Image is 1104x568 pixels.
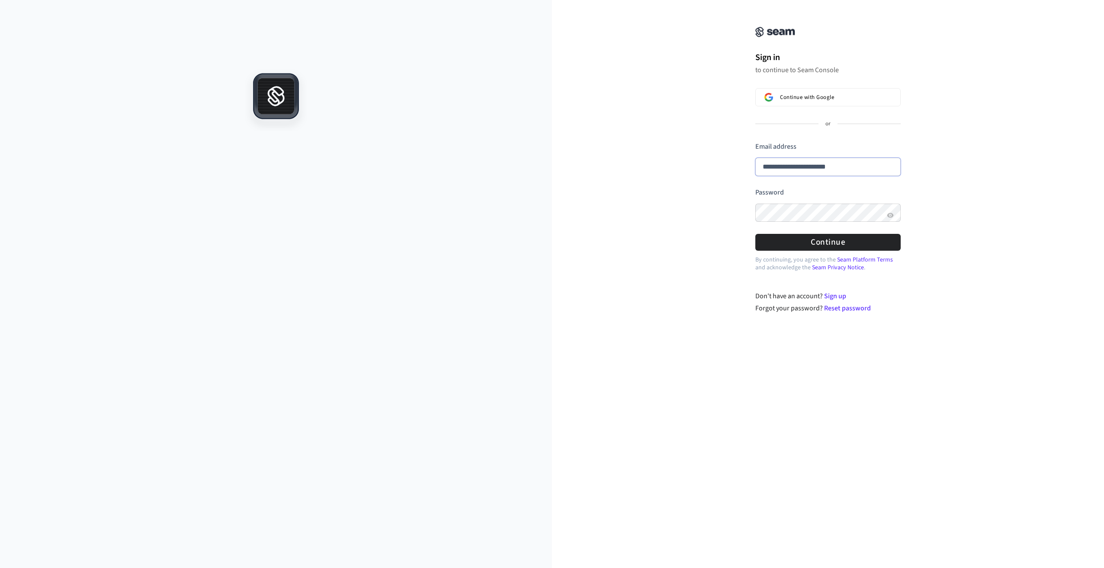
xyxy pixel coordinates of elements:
p: By continuing, you agree to the and acknowledge the . [755,256,901,271]
div: Forgot your password? [755,303,901,313]
p: to continue to Seam Console [755,66,901,74]
h1: Sign in [755,51,901,64]
label: Password [755,188,784,197]
p: or [825,120,831,128]
label: Email address [755,142,796,151]
button: Show password [885,210,895,220]
img: Seam Console [755,27,795,37]
a: Seam Platform Terms [837,255,893,264]
a: Seam Privacy Notice [812,263,864,272]
span: Continue with Google [780,94,834,101]
button: Continue [755,234,901,251]
button: Sign in with GoogleContinue with Google [755,88,901,106]
a: Reset password [824,303,871,313]
img: Sign in with Google [764,93,773,102]
a: Sign up [824,291,846,301]
div: Don't have an account? [755,291,901,301]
